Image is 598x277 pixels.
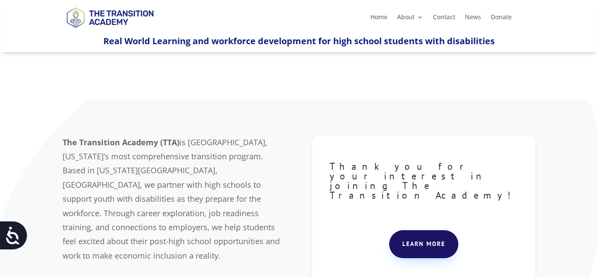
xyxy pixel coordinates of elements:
a: Contact [433,14,455,24]
b: The Transition Academy (TTA) [63,137,179,147]
a: Learn more [389,230,458,258]
img: TTA Brand_TTA Primary Logo_Horizontal_Light BG [63,2,157,33]
a: News [465,14,481,24]
a: About [397,14,423,24]
span: Real World Learning and workforce development for high school students with disabilities [103,35,495,47]
a: Logo-Noticias [63,26,157,35]
a: Home [370,14,387,24]
span: Thank you for your interest in joining The Transition Academy! [330,160,517,201]
span: is [GEOGRAPHIC_DATA], [US_STATE]’s most comprehensive transition program. Based in [US_STATE][GEO... [63,137,280,261]
a: Donate [491,14,512,24]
